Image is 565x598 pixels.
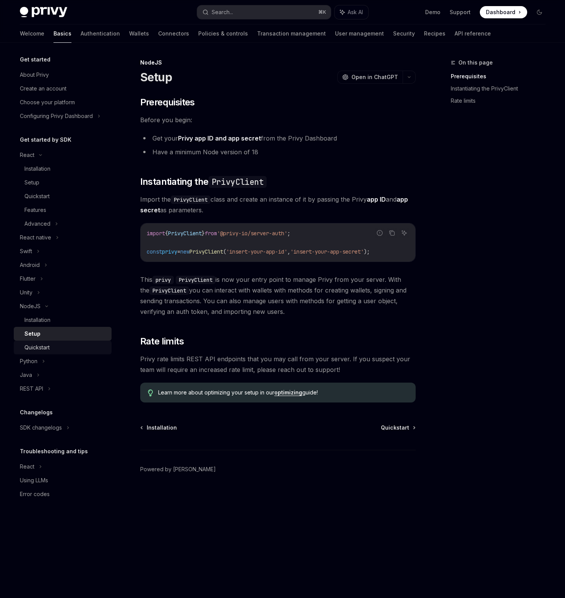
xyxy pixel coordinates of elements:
button: Open in ChatGPT [337,71,403,84]
div: Setup [24,178,39,187]
div: Error codes [20,490,50,499]
span: Privy rate limits REST API endpoints that you may call from your server. If you suspect your team... [140,354,416,375]
span: Open in ChatGPT [351,73,398,81]
a: Connectors [158,24,189,43]
span: const [147,248,162,255]
a: User management [335,24,384,43]
a: Demo [425,8,440,16]
div: Installation [24,315,50,325]
a: Error codes [14,487,112,501]
div: REST API [20,384,43,393]
code: PrivyClient [149,286,189,295]
span: Instantiating the [140,176,267,188]
a: Features [14,203,112,217]
a: Setup [14,327,112,341]
span: Dashboard [486,8,515,16]
div: Installation [24,164,50,173]
span: Prerequisites [140,96,195,108]
span: Installation [147,424,177,432]
span: = [177,248,180,255]
span: On this page [458,58,493,67]
span: Rate limits [140,335,184,347]
a: About Privy [14,68,112,82]
span: ⌘ K [318,9,326,15]
div: Quickstart [24,192,50,201]
span: } [202,230,205,237]
li: Get your from the Privy Dashboard [140,133,416,144]
h5: Get started [20,55,50,64]
span: import [147,230,165,237]
a: Quickstart [381,424,415,432]
a: Quickstart [14,341,112,354]
div: Advanced [24,219,50,228]
h5: Get started by SDK [20,135,71,144]
div: About Privy [20,70,49,79]
a: Support [450,8,471,16]
div: Configuring Privy Dashboard [20,112,93,121]
span: Before you begin: [140,115,416,125]
strong: app ID [367,196,386,203]
a: Wallets [129,24,149,43]
a: Basics [53,24,71,43]
a: Recipes [424,24,445,43]
a: Create an account [14,82,112,95]
button: Ask AI [399,228,409,238]
div: Android [20,260,40,270]
img: dark logo [20,7,67,18]
button: Toggle dark mode [533,6,546,18]
a: Transaction management [257,24,326,43]
code: privy [152,276,174,284]
span: PrivyClient [168,230,202,237]
div: Java [20,370,32,380]
a: Setup [14,176,112,189]
a: Welcome [20,24,44,43]
a: Using LLMs [14,474,112,487]
a: Security [393,24,415,43]
span: Import the class and create an instance of it by passing the Privy and as parameters. [140,194,416,215]
a: Prerequisites [451,70,552,82]
code: PrivyClient [176,276,215,284]
button: Search...⌘K [197,5,331,19]
div: React [20,462,34,471]
span: 'insert-your-app-id' [226,248,287,255]
span: Quickstart [381,424,409,432]
span: new [180,248,189,255]
a: Instantiating the PrivyClient [451,82,552,95]
span: 'insert-your-app-secret' [290,248,364,255]
div: Using LLMs [20,476,48,485]
div: Python [20,357,37,366]
a: Dashboard [480,6,527,18]
div: React native [20,233,51,242]
a: Installation [141,424,177,432]
h5: Troubleshooting and tips [20,447,88,456]
span: , [287,248,290,255]
div: React [20,150,34,160]
span: PrivyClient [189,248,223,255]
div: NodeJS [20,302,40,311]
button: Report incorrect code [375,228,385,238]
div: Unity [20,288,32,297]
span: '@privy-io/server-auth' [217,230,287,237]
a: Installation [14,162,112,176]
div: Search... [212,8,233,17]
svg: Tip [148,390,153,396]
li: Have a minimum Node version of 18 [140,147,416,157]
span: ( [223,248,226,255]
button: Copy the contents from the code block [387,228,397,238]
span: from [205,230,217,237]
div: Flutter [20,274,36,283]
h5: Changelogs [20,408,53,417]
div: Features [24,205,46,215]
a: Powered by [PERSON_NAME] [140,465,216,473]
span: Ask AI [348,8,363,16]
a: API reference [455,24,491,43]
a: Policies & controls [198,24,248,43]
a: Installation [14,313,112,327]
span: ; [287,230,290,237]
h1: Setup [140,70,172,84]
div: Choose your platform [20,98,75,107]
a: Choose your platform [14,95,112,109]
span: Learn more about optimizing your setup in our guide! [158,389,408,396]
code: PrivyClient [209,176,267,188]
div: Swift [20,247,32,256]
